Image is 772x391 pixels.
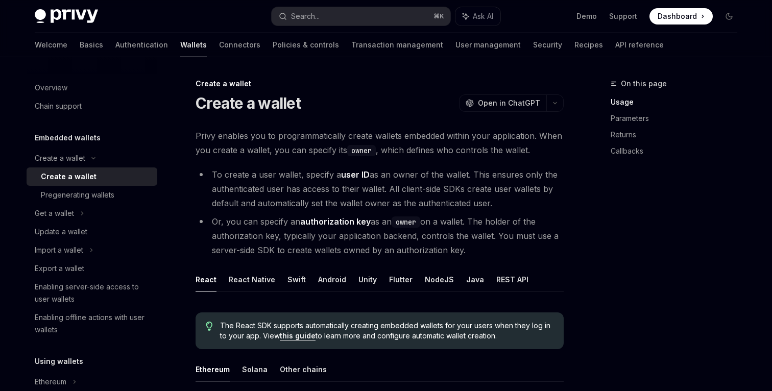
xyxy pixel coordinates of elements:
[455,33,521,57] a: User management
[35,355,83,368] h5: Using wallets
[280,357,327,381] button: Other chains
[27,97,157,115] a: Chain support
[196,79,564,89] div: Create a wallet
[27,186,157,204] a: Pregenerating wallets
[196,357,230,381] button: Ethereum
[27,223,157,241] a: Update a wallet
[392,216,420,228] code: owner
[35,244,83,256] div: Import a wallet
[35,311,151,336] div: Enabling offline actions with user wallets
[300,216,371,227] strong: authorization key
[611,127,745,143] a: Returns
[115,33,168,57] a: Authentication
[347,145,376,156] code: owner
[27,308,157,339] a: Enabling offline actions with user wallets
[478,98,540,108] span: Open in ChatGPT
[27,167,157,186] a: Create a wallet
[615,33,664,57] a: API reference
[220,321,553,341] span: The React SDK supports automatically creating embedded wallets for your users when they log in to...
[621,78,667,90] span: On this page
[35,9,98,23] img: dark logo
[35,82,67,94] div: Overview
[280,331,316,340] a: this guide
[721,8,737,25] button: Toggle dark mode
[611,94,745,110] a: Usage
[41,189,114,201] div: Pregenerating wallets
[27,79,157,97] a: Overview
[433,12,444,20] span: ⌘ K
[196,129,564,157] span: Privy enables you to programmatically create wallets embedded within your application. When you c...
[180,33,207,57] a: Wallets
[35,132,101,144] h5: Embedded wallets
[27,278,157,308] a: Enabling server-side access to user wallets
[466,267,484,291] button: Java
[574,33,603,57] a: Recipes
[459,94,546,112] button: Open in ChatGPT
[196,214,564,257] li: Or, you can specify an as an on a wallet. The holder of the authorization key, typically your app...
[242,357,268,381] button: Solana
[658,11,697,21] span: Dashboard
[196,267,216,291] button: React
[576,11,597,21] a: Demo
[35,33,67,57] a: Welcome
[287,267,306,291] button: Swift
[27,259,157,278] a: Export a wallet
[351,33,443,57] a: Transaction management
[35,262,84,275] div: Export a wallet
[341,169,370,180] strong: user ID
[35,100,82,112] div: Chain support
[35,152,85,164] div: Create a wallet
[272,7,450,26] button: Search...⌘K
[219,33,260,57] a: Connectors
[229,267,275,291] button: React Native
[206,322,213,331] svg: Tip
[196,94,301,112] h1: Create a wallet
[358,267,377,291] button: Unity
[496,267,528,291] button: REST API
[318,267,346,291] button: Android
[425,267,454,291] button: NodeJS
[649,8,713,25] a: Dashboard
[35,207,74,219] div: Get a wallet
[35,281,151,305] div: Enabling server-side access to user wallets
[455,7,500,26] button: Ask AI
[80,33,103,57] a: Basics
[389,267,413,291] button: Flutter
[473,11,493,21] span: Ask AI
[35,226,87,238] div: Update a wallet
[196,167,564,210] li: To create a user wallet, specify a as an owner of the wallet. This ensures only the authenticated...
[611,143,745,159] a: Callbacks
[273,33,339,57] a: Policies & controls
[41,170,96,183] div: Create a wallet
[533,33,562,57] a: Security
[35,376,66,388] div: Ethereum
[611,110,745,127] a: Parameters
[291,10,320,22] div: Search...
[609,11,637,21] a: Support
